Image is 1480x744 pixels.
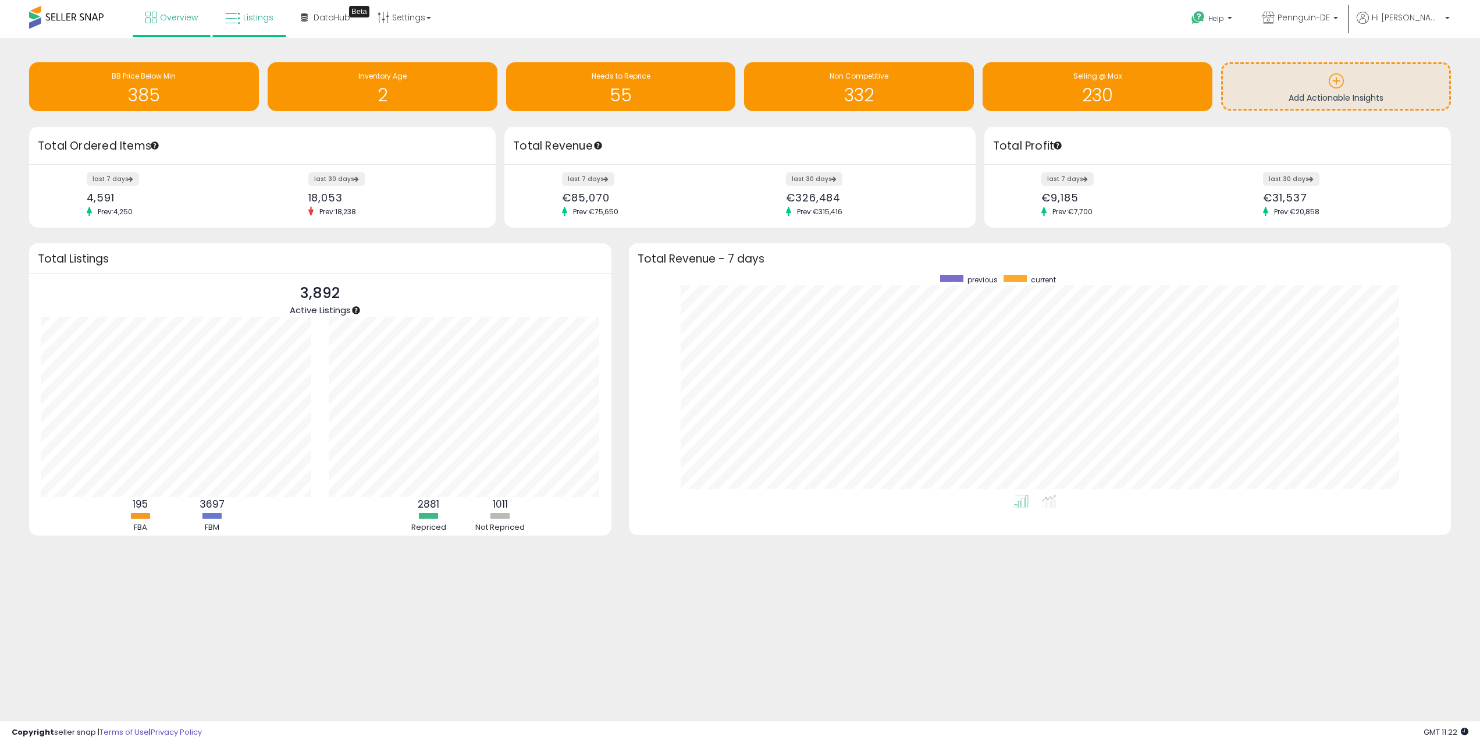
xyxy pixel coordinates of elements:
[290,304,351,316] span: Active Listings
[35,86,253,105] h1: 385
[290,282,351,304] p: 3,892
[1041,192,1209,204] div: €9,185
[786,192,955,204] div: €326,484
[314,207,362,217] span: Prev: 18,238
[465,522,535,533] div: Not Repriced
[87,172,139,186] label: last 7 days
[562,192,731,204] div: €85,070
[512,86,730,105] h1: 55
[1289,92,1383,104] span: Add Actionable Insights
[1268,207,1325,217] span: Prev: €20,858
[830,71,888,81] span: Non Competitive
[593,140,603,151] div: Tooltip anchor
[358,71,407,81] span: Inventory Age
[308,192,476,204] div: 18,053
[160,12,198,23] span: Overview
[1223,64,1449,109] a: Add Actionable Insights
[308,172,365,186] label: last 30 days
[791,207,848,217] span: Prev: €315,416
[243,12,273,23] span: Listings
[1182,2,1244,38] a: Help
[638,254,1442,263] h3: Total Revenue - 7 days
[1208,13,1224,23] span: Help
[394,522,464,533] div: Repriced
[506,62,736,111] a: Needs to Reprice 55
[273,86,492,105] h1: 2
[150,140,160,151] div: Tooltip anchor
[967,275,998,285] span: previous
[562,172,614,186] label: last 7 days
[268,62,497,111] a: Inventory Age 2
[314,12,350,23] span: DataHub
[87,192,254,204] div: 4,591
[200,497,225,511] b: 3697
[38,138,487,154] h3: Total Ordered Items
[92,207,138,217] span: Prev: 4,250
[988,86,1207,105] h1: 230
[1278,12,1330,23] span: Pennguin-DE
[38,254,603,263] h3: Total Listings
[105,522,175,533] div: FBA
[1073,71,1122,81] span: Selling @ Max
[112,71,176,81] span: BB Price Below Min
[29,62,259,111] a: BB Price Below Min 385
[1263,172,1319,186] label: last 30 days
[1052,140,1063,151] div: Tooltip anchor
[1047,207,1098,217] span: Prev: €7,700
[351,305,361,316] div: Tooltip anchor
[177,522,247,533] div: FBM
[1357,12,1450,38] a: Hi [PERSON_NAME]
[744,62,974,111] a: Non Competitive 332
[592,71,650,81] span: Needs to Reprice
[1372,12,1442,23] span: Hi [PERSON_NAME]
[349,6,369,17] div: Tooltip anchor
[1041,172,1094,186] label: last 7 days
[493,497,508,511] b: 1011
[418,497,439,511] b: 2881
[133,497,148,511] b: 195
[1263,192,1431,204] div: €31,537
[567,207,624,217] span: Prev: €75,650
[786,172,842,186] label: last 30 days
[513,138,967,154] h3: Total Revenue
[1191,10,1205,25] i: Get Help
[993,138,1442,154] h3: Total Profit
[983,62,1212,111] a: Selling @ Max 230
[1031,275,1056,285] span: current
[750,86,968,105] h1: 332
